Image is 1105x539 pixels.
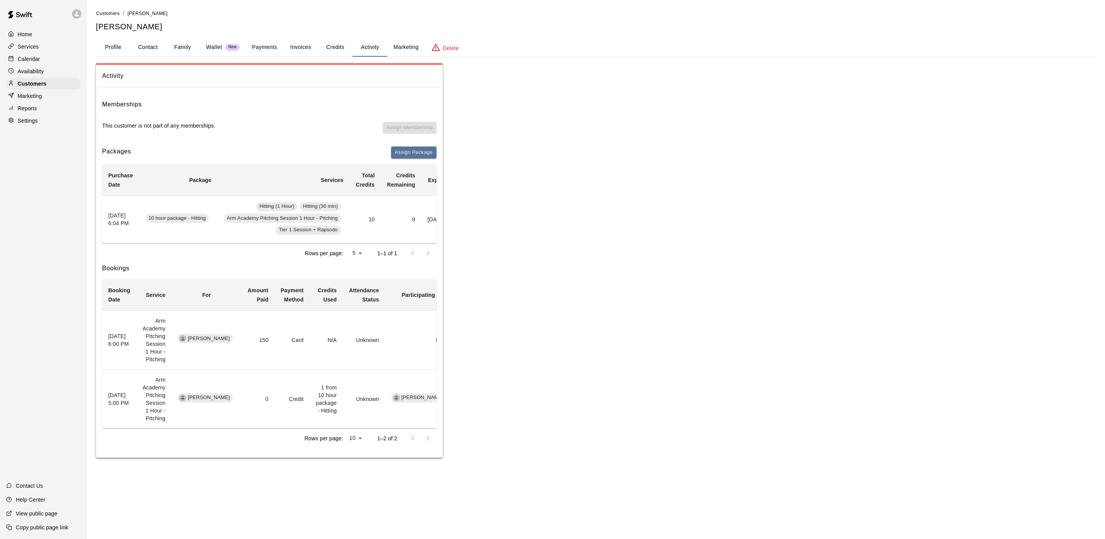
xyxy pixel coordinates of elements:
[206,43,222,51] p: Wallet
[102,71,437,81] span: Activity
[356,172,374,188] b: Total Credits
[179,335,186,342] div: Carter Klein
[96,22,1096,32] h5: [PERSON_NAME]
[102,310,136,369] th: [DATE] 6:00 PM
[377,249,397,257] p: 1–1 of 1
[16,524,68,531] p: Copy public page link
[179,394,186,401] div: Carter Klein
[353,38,387,57] button: Activity
[6,41,81,52] a: Services
[18,117,38,125] p: Settings
[225,45,240,50] span: New
[305,249,343,257] p: Rows per page:
[6,29,81,40] a: Home
[421,195,451,243] td: [DATE]
[401,292,449,298] b: Participating Staff
[343,310,385,369] td: Unknown
[96,38,1096,57] div: basic tabs example
[387,38,425,57] button: Marketing
[102,165,502,244] table: simple table
[102,195,139,243] th: [DATE] 6:04 PM
[275,369,310,428] td: Credit
[283,38,318,57] button: Invoices
[304,435,343,442] p: Rows per page:
[18,104,37,112] p: Reports
[321,177,343,183] b: Services
[146,292,166,298] b: Service
[202,292,211,298] b: For
[108,172,133,188] b: Purchase Date
[131,38,165,57] button: Contact
[224,215,341,222] span: Arm Academy Pitching Session 1 Hour - Pitching
[96,38,131,57] button: Profile
[96,9,1096,18] nav: breadcrumb
[377,435,397,442] p: 1–2 of 2
[343,369,385,428] td: Unknown
[398,394,447,401] span: [PERSON_NAME]
[102,147,131,158] h6: Packages
[310,369,343,428] td: 1 from 10 hour package - Hitting
[145,215,209,222] span: 10 hour package - Hitting
[6,115,81,126] a: Settings
[276,226,341,234] span: Tier 1 Session + Rapsodo
[391,147,437,158] button: Assign Package
[281,287,304,303] b: Payment Method
[346,248,365,259] div: 5
[189,177,212,183] b: Package
[136,310,171,369] td: Arm Academy Pitching Session 1 Hour - Pitching
[242,369,275,428] td: 0
[6,78,81,89] a: Customers
[391,393,447,403] div: [PERSON_NAME]
[242,310,275,369] td: 150
[381,195,422,243] td: 9
[318,287,337,303] b: Credits Used
[96,11,120,16] span: Customers
[428,177,445,183] b: Expiry
[102,280,455,428] table: simple table
[18,80,46,88] p: Customers
[18,43,39,51] p: Services
[136,369,171,428] td: Arm Academy Pitching Session 1 Hour - Pitching
[275,310,310,369] td: Card
[102,99,142,109] h6: Memberships
[248,287,269,303] b: Amount Paid
[16,510,57,517] p: View public page
[185,335,233,342] span: [PERSON_NAME]
[6,103,81,114] a: Reports
[18,55,40,63] p: Calendar
[6,53,81,65] a: Calendar
[6,90,81,102] a: Marketing
[102,122,215,130] p: This customer is not part of any memberships.
[349,195,381,243] td: 10
[16,496,45,504] p: Help Center
[145,216,212,222] a: 10 hour package - Hitting
[102,263,437,273] h6: Bookings
[102,369,136,428] th: [DATE] 5:00 PM
[18,30,32,38] p: Home
[185,394,233,401] span: [PERSON_NAME]
[18,67,44,75] p: Availability
[391,336,449,344] p: None
[165,38,200,57] button: Family
[18,92,42,100] p: Marketing
[96,10,120,16] a: Customers
[349,287,379,303] b: Attendance Status
[256,203,297,210] span: Hitting (1 Hour)
[123,9,124,17] li: /
[246,38,283,57] button: Payments
[443,44,459,52] p: Delete
[387,172,415,188] b: Credits Remaining
[310,310,343,369] td: N/A
[16,482,43,490] p: Contact Us
[383,122,437,140] span: You don't have any memberships
[300,203,341,210] span: Hitting (30 min)
[6,66,81,77] a: Availability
